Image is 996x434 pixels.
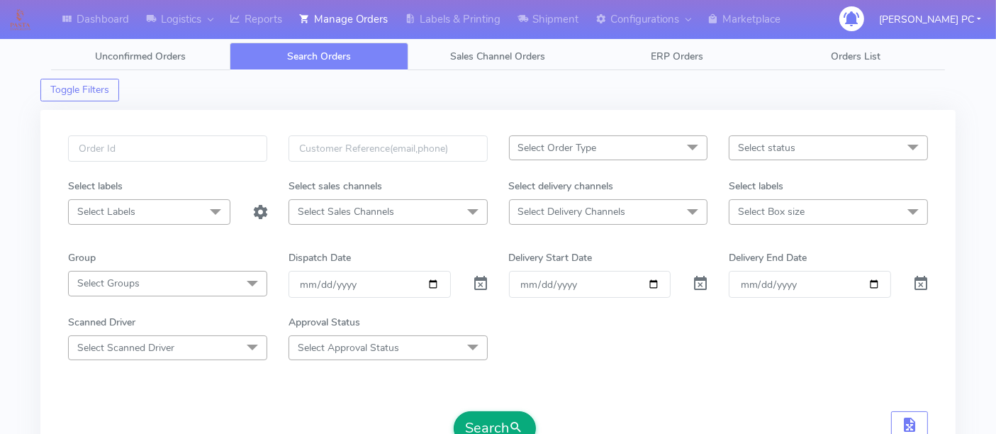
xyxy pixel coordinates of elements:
[77,205,135,218] span: Select Labels
[831,50,880,63] span: Orders List
[451,50,546,63] span: Sales Channel Orders
[77,277,140,290] span: Select Groups
[518,141,597,155] span: Select Order Type
[287,50,351,63] span: Search Orders
[289,315,360,330] label: Approval Status
[509,250,593,265] label: Delivery Start Date
[729,250,807,265] label: Delivery End Date
[289,135,488,162] input: Customer Reference(email,phone)
[289,250,351,265] label: Dispatch Date
[651,50,703,63] span: ERP Orders
[868,5,992,34] button: [PERSON_NAME] PC
[68,315,135,330] label: Scanned Driver
[95,50,186,63] span: Unconfirmed Orders
[68,250,96,265] label: Group
[289,179,382,194] label: Select sales channels
[738,141,795,155] span: Select status
[298,341,399,355] span: Select Approval Status
[729,179,783,194] label: Select labels
[68,179,123,194] label: Select labels
[738,205,805,218] span: Select Box size
[298,205,394,218] span: Select Sales Channels
[518,205,626,218] span: Select Delivery Channels
[509,179,614,194] label: Select delivery channels
[51,43,945,70] ul: Tabs
[77,341,174,355] span: Select Scanned Driver
[40,79,119,101] button: Toggle Filters
[68,135,267,162] input: Order Id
